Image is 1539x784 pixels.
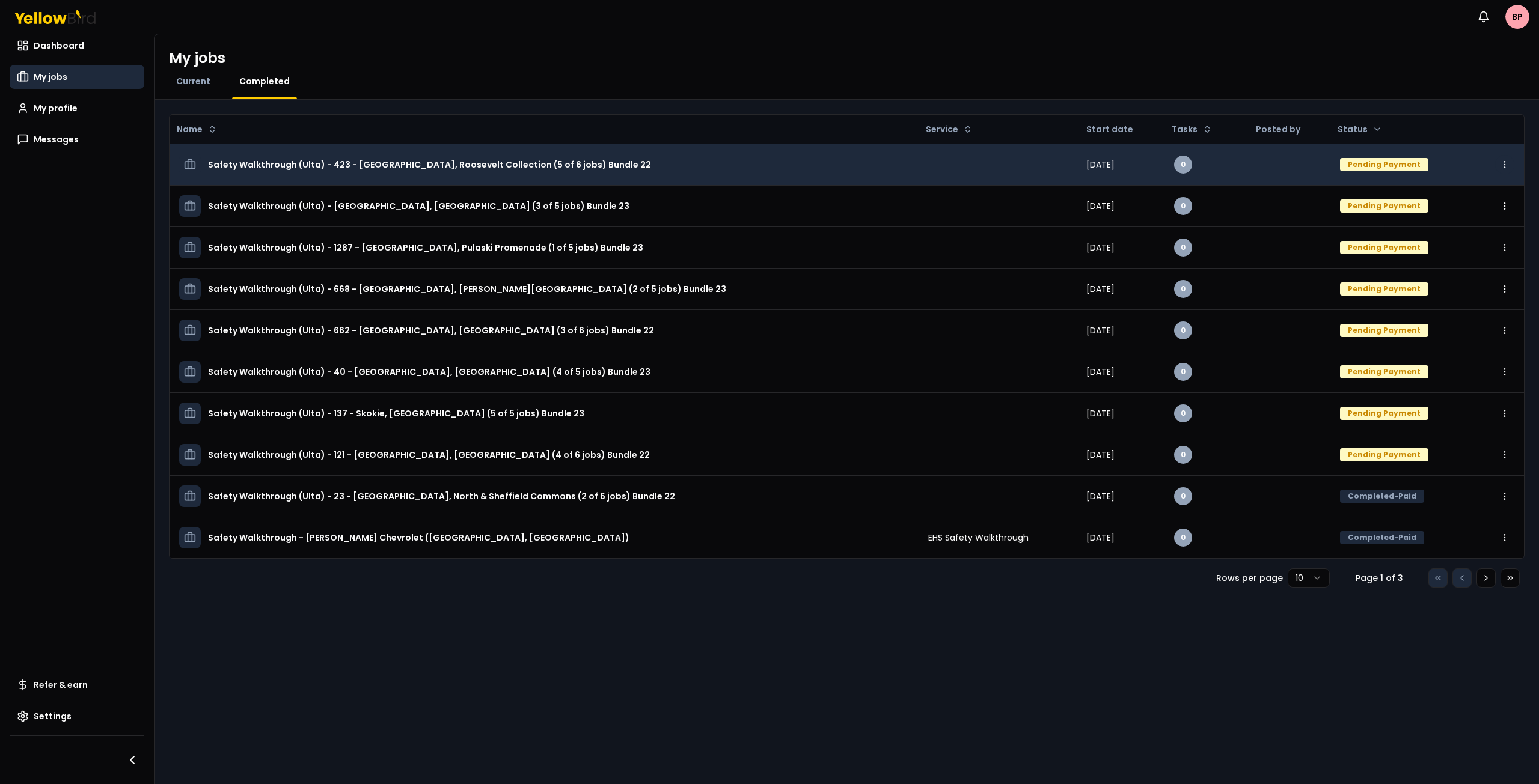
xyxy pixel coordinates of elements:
h3: Safety Walkthrough (Ulta) - [GEOGRAPHIC_DATA], [GEOGRAPHIC_DATA] (3 of 5 jobs) Bundle 23 [208,195,629,217]
span: [DATE] [1086,490,1115,502]
button: Tasks [1167,120,1217,139]
span: [DATE] [1086,283,1115,295]
span: Dashboard [34,40,84,52]
h3: Safety Walkthrough (Ulta) - 1287 - [GEOGRAPHIC_DATA], Pulaski Promenade (1 of 5 jobs) Bundle 23 [208,237,643,258]
div: 0 [1174,321,1192,339]
div: Pending Payment [1340,324,1428,337]
span: Current [176,75,210,87]
div: 0 [1174,363,1192,381]
a: Refer & earn [10,673,144,697]
span: EHS Safety Walkthrough [928,532,1029,544]
span: [DATE] [1086,532,1115,544]
a: Completed [232,75,297,87]
span: [DATE] [1086,242,1115,254]
button: Service [921,120,978,139]
span: My jobs [34,71,67,83]
h3: Safety Walkthrough (Ulta) - 40 - [GEOGRAPHIC_DATA], [GEOGRAPHIC_DATA] (4 of 5 jobs) Bundle 23 [208,361,650,383]
div: Page 1 of 3 [1349,572,1409,584]
div: 0 [1174,446,1192,464]
span: Name [177,123,203,135]
h3: Safety Walkthrough (Ulta) - 423 - [GEOGRAPHIC_DATA], Roosevelt Collection (5 of 6 jobs) Bundle 22 [208,154,651,175]
a: My profile [10,96,144,120]
h3: Safety Walkthrough (Ulta) - 668 - [GEOGRAPHIC_DATA], [PERSON_NAME][GEOGRAPHIC_DATA] (2 of 5 jobs)... [208,278,726,300]
div: 0 [1174,156,1192,174]
div: 0 [1174,404,1192,422]
span: My profile [34,102,78,114]
a: Current [169,75,218,87]
span: Completed [239,75,290,87]
span: [DATE] [1086,159,1115,171]
th: Start date [1077,115,1164,144]
h3: Safety Walkthrough (Ulta) - 662 - [GEOGRAPHIC_DATA], [GEOGRAPHIC_DATA] (3 of 6 jobs) Bundle 22 [208,320,654,341]
h3: Safety Walkthrough (Ulta) - 137 - Skokie, [GEOGRAPHIC_DATA] (5 of 5 jobs) Bundle 23 [208,403,584,424]
h3: Safety Walkthrough - [PERSON_NAME] Chevrolet ([GEOGRAPHIC_DATA], [GEOGRAPHIC_DATA]) [208,527,629,548]
div: 0 [1174,197,1192,215]
span: [DATE] [1086,366,1115,378]
div: 0 [1174,239,1192,257]
a: Messages [10,127,144,151]
span: [DATE] [1086,449,1115,461]
span: Tasks [1172,123,1198,135]
h1: My jobs [169,49,225,68]
p: Rows per page [1216,572,1283,584]
span: Refer & earn [34,679,88,691]
div: Pending Payment [1340,199,1428,213]
h3: Safety Walkthrough (Ulta) - 23 - [GEOGRAPHIC_DATA], North & Sheffield Commons (2 of 6 jobs) Bundl... [208,485,675,507]
div: Completed-Paid [1340,490,1424,503]
div: Pending Payment [1340,282,1428,296]
a: Dashboard [10,34,144,58]
div: Pending Payment [1340,158,1428,171]
span: [DATE] [1086,324,1115,336]
span: Messages [34,133,79,145]
div: 0 [1174,487,1192,505]
span: Settings [34,710,72,722]
div: 0 [1174,529,1192,547]
span: [DATE] [1086,407,1115,419]
div: 0 [1174,280,1192,298]
div: Pending Payment [1340,241,1428,254]
div: Pending Payment [1340,448,1428,461]
a: My jobs [10,65,144,89]
a: Settings [10,704,144,728]
div: Pending Payment [1340,407,1428,420]
span: Status [1338,123,1368,135]
h3: Safety Walkthrough (Ulta) - 121 - [GEOGRAPHIC_DATA], [GEOGRAPHIC_DATA] (4 of 6 jobs) Bundle 22 [208,444,650,466]
div: Completed-Paid [1340,531,1424,544]
th: Posted by [1246,115,1330,144]
span: BP [1505,5,1529,29]
button: Status [1333,120,1387,139]
span: [DATE] [1086,200,1115,212]
button: Name [172,120,222,139]
span: Service [926,123,958,135]
div: Pending Payment [1340,365,1428,378]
